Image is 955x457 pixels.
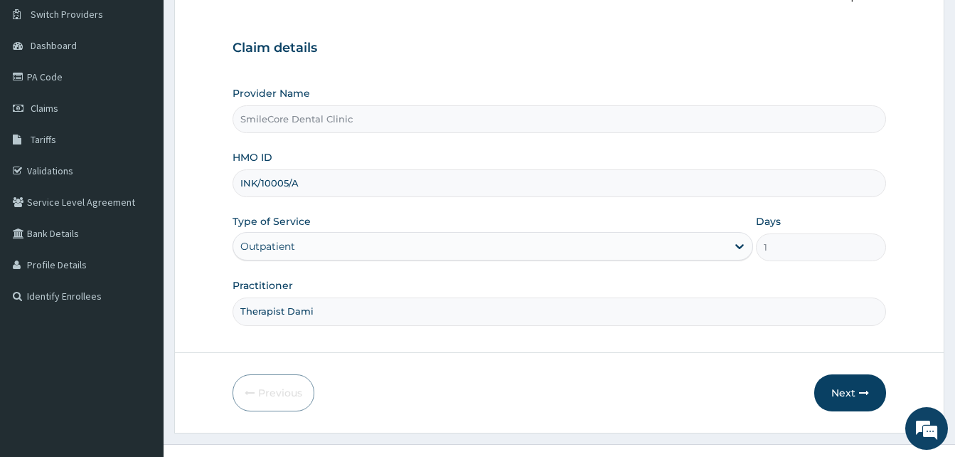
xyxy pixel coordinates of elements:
textarea: Type your message and hit 'Enter' [7,305,271,355]
button: Next [814,374,886,411]
input: Enter Name [233,298,886,325]
span: Dashboard [31,39,77,52]
label: Days [756,214,781,228]
label: Practitioner [233,278,293,293]
span: Tariffs [31,133,56,146]
div: Minimize live chat window [233,7,267,41]
label: HMO ID [233,150,272,164]
input: Enter HMO ID [233,169,886,197]
div: Outpatient [240,239,295,253]
span: Switch Providers [31,8,103,21]
label: Type of Service [233,214,311,228]
div: Chat with us now [74,80,239,98]
label: Provider Name [233,86,310,100]
span: We're online! [82,137,196,281]
button: Previous [233,374,314,411]
span: Claims [31,102,58,115]
h3: Claim details [233,41,886,56]
img: d_794563401_company_1708531726252_794563401 [26,71,58,107]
